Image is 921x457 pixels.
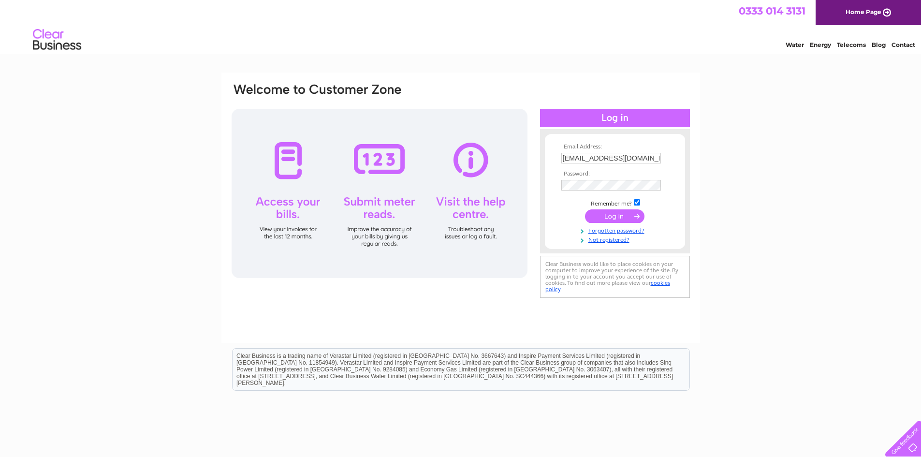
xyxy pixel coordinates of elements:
[32,25,82,55] img: logo.png
[837,41,866,48] a: Telecoms
[872,41,886,48] a: Blog
[739,5,805,17] a: 0333 014 3131
[561,235,671,244] a: Not registered?
[559,198,671,207] td: Remember me?
[559,144,671,150] th: Email Address:
[561,225,671,235] a: Forgotten password?
[545,280,670,293] a: cookies policy
[233,5,689,47] div: Clear Business is a trading name of Verastar Limited (registered in [GEOGRAPHIC_DATA] No. 3667643...
[892,41,915,48] a: Contact
[786,41,804,48] a: Water
[559,171,671,177] th: Password:
[540,256,690,298] div: Clear Business would like to place cookies on your computer to improve your experience of the sit...
[585,209,644,223] input: Submit
[810,41,831,48] a: Energy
